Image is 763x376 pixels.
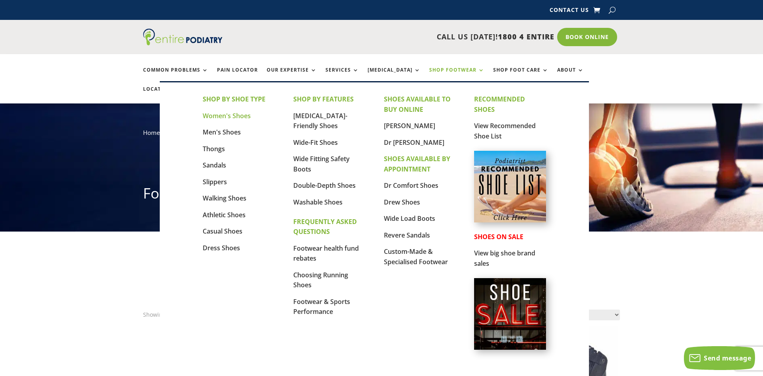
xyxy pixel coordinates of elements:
[384,181,438,190] a: Dr Comfort Shoes
[704,354,751,362] span: Send message
[384,247,448,266] a: Custom-Made & Specialised Footwear
[267,67,317,84] a: Our Expertise
[474,151,546,222] img: podiatrist-recommended-shoe-list-australia-entire-podiatry
[293,111,347,131] a: [MEDICAL_DATA]-Friendly Shoes
[143,127,620,144] nav: breadcrumb
[684,346,755,370] button: Send message
[143,86,183,103] a: Locations
[203,244,240,252] a: Dress Shoes
[493,67,548,84] a: Shop Foot Care
[203,210,246,219] a: Athletic Shoes
[143,183,620,207] h1: Footwear
[143,39,223,47] a: Entire Podiatry
[429,67,484,84] a: Shop Footwear
[293,244,359,263] a: Footwear health fund rebates
[368,67,420,84] a: [MEDICAL_DATA]
[384,154,450,173] strong: SHOES AVAILABLE BY APPOINTMENT
[384,214,435,223] a: Wide Load Boots
[253,32,554,42] p: CALL US [DATE]!
[143,129,160,136] a: Home
[474,232,523,241] strong: SHOES ON SALE
[557,28,617,46] a: Book Online
[293,138,338,147] a: Wide-Fit Shoes
[203,128,241,136] a: Men's Shoes
[293,297,350,316] a: Footwear & Sports Performance
[474,343,546,351] a: Shoes on Sale from Entire Podiatry shoe partners
[203,95,265,103] strong: SHOP BY SHOE TYPE
[203,144,225,153] a: Thongs
[550,7,589,16] a: Contact Us
[203,111,251,120] a: Women's Shoes
[293,95,354,103] strong: SHOP BY FEATURES
[384,95,451,114] strong: SHOES AVAILABLE TO BUY ONLINE
[143,67,208,84] a: Common Problems
[498,32,554,41] span: 1800 4 ENTIRE
[203,194,246,203] a: Walking Shoes
[474,95,525,114] strong: RECOMMENDED SHOES
[203,227,242,236] a: Casual Shoes
[203,177,227,186] a: Slippers
[384,198,420,207] a: Drew Shoes
[474,278,546,350] img: shoe-sale-australia-entire-podiatry
[557,67,584,84] a: About
[203,161,226,169] a: Sandals
[325,67,359,84] a: Services
[293,181,356,190] a: Double-Depth Shoes
[143,29,223,45] img: logo (1)
[293,154,350,173] a: Wide Fitting Safety Boots
[474,216,546,224] a: Podiatrist Recommended Shoe List Australia
[384,231,430,240] a: Revere Sandals
[293,271,348,290] a: Choosing Running Shoes
[384,138,444,147] a: Dr [PERSON_NAME]
[293,198,343,207] a: Washable Shoes
[143,267,620,286] h2: Shop All Products
[474,121,536,140] a: View Recommended Shoe List
[384,121,435,130] a: [PERSON_NAME]
[217,67,258,84] a: Pain Locator
[474,249,535,268] a: View big shoe brand sales
[293,217,357,236] strong: FREQUENTLY ASKED QUESTIONS
[143,310,214,320] p: Showing 1–12 of 89 results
